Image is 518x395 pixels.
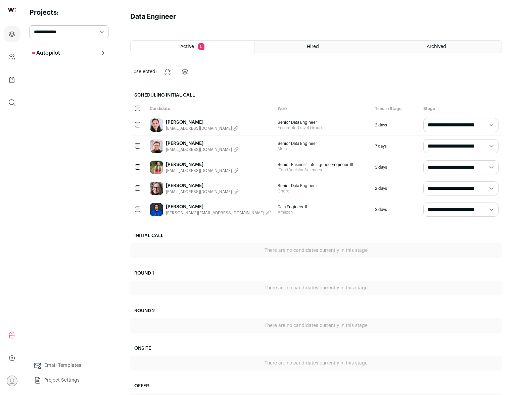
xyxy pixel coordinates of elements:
a: Hired [254,41,378,53]
img: 0937984a4e20ec35fbe590b94d5796beb010450263af5e6671f3bd54d61c9213 [150,161,163,174]
button: [EMAIL_ADDRESS][DOMAIN_NAME] [166,126,239,131]
button: Autopilot [30,46,108,60]
h2: Round 1 [130,266,502,281]
span: Archived [427,44,446,49]
a: Projects [4,26,20,42]
button: [PERSON_NAME][EMAIL_ADDRESS][DOMAIN_NAME] [166,210,271,216]
a: [PERSON_NAME] [166,204,271,210]
div: There are no candidates currently in this stage [130,356,502,371]
span: 5 [198,43,204,50]
img: f6315588c41d93c46b0d5124df39079d01eeb42fe6ce4c671d59d57b327f28f3.jpg [150,203,163,216]
div: 7 days [372,136,420,157]
span: [EMAIL_ADDRESS][DOMAIN_NAME] [166,168,232,173]
div: There are no candidates currently in this stage [130,281,502,295]
div: There are no candidates currently in this stage [130,318,502,333]
span: [PERSON_NAME][EMAIL_ADDRESS][DOMAIN_NAME] [166,210,264,216]
a: [PERSON_NAME] [166,119,239,126]
div: There are no candidates currently in this stage [130,243,502,258]
div: 3 days [372,157,420,178]
p: Autopilot [32,49,60,57]
span: Chord [278,188,368,194]
img: 3e27c0da5dea5718f3aa7287f32adac27d1b0a77d3b4b62b2b40745aa7aa2589.jpg [150,182,163,195]
h2: Offer [130,379,502,393]
span: Senior Business Intelligence Engineer III [278,162,368,167]
div: 3 days [372,199,420,220]
img: 48b9d99d972e1fed9a9fec992aa4093d0b8b6f946d5ec4195155276160999054.jpg [150,118,163,132]
a: [PERSON_NAME] [166,161,239,168]
div: Work [274,103,372,115]
span: selected: [134,68,157,75]
span: Active [180,44,194,49]
img: wellfound-shorthand-0d5821cbd27db2630d0214b213865d53afaa358527fdda9d0ea32b1df1b89c2c.svg [8,8,16,12]
span: Data Engineer II [278,204,368,210]
span: Amazon [278,210,368,215]
span: [EMAIL_ADDRESS][DOMAIN_NAME] [166,189,232,194]
button: [EMAIL_ADDRESS][DOMAIN_NAME] [166,168,239,173]
button: Open dropdown [7,376,17,386]
a: Company and ATS Settings [4,49,20,65]
h2: Onsite [130,341,502,356]
div: 2 days [372,178,420,199]
a: Email Templates [30,359,108,372]
span: Senior Data Engineer [278,141,368,146]
span: [EMAIL_ADDRESS][DOMAIN_NAME] [166,126,232,131]
div: 2 days [372,115,420,135]
div: Candidate [146,103,274,115]
div: Stage [420,103,502,115]
button: [EMAIL_ADDRESS][DOMAIN_NAME] [166,147,239,152]
h2: Scheduling Initial Call [130,88,502,103]
span: Senior Data Engineer [278,120,368,125]
h2: Projects: [30,8,108,17]
span: [EMAIL_ADDRESS][DOMAIN_NAME] [166,147,232,152]
span: Ensemble Travel Group [278,125,368,130]
a: Archived [378,41,502,53]
span: Senior Data Engineer [278,183,368,188]
a: Company Lists [4,72,20,88]
span: iFoodDecisionSciences [278,167,368,173]
button: [EMAIL_ADDRESS][DOMAIN_NAME] [166,189,239,194]
a: Project Settings [30,374,108,387]
img: ce80a77f428652d33d8bd7afae8b471255540f795cf4631adca3fa641b3ab876.jpg [150,139,163,153]
h2: Round 2 [130,303,502,318]
h1: Data Engineer [130,12,176,21]
div: Time in Stage [372,103,420,115]
a: [PERSON_NAME] [166,182,239,189]
span: Hired [307,44,319,49]
span: Meta [278,146,368,152]
h2: Initial Call [130,228,502,243]
a: [PERSON_NAME] [166,140,239,147]
span: 0 [134,69,136,74]
button: Change stage [159,64,176,80]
